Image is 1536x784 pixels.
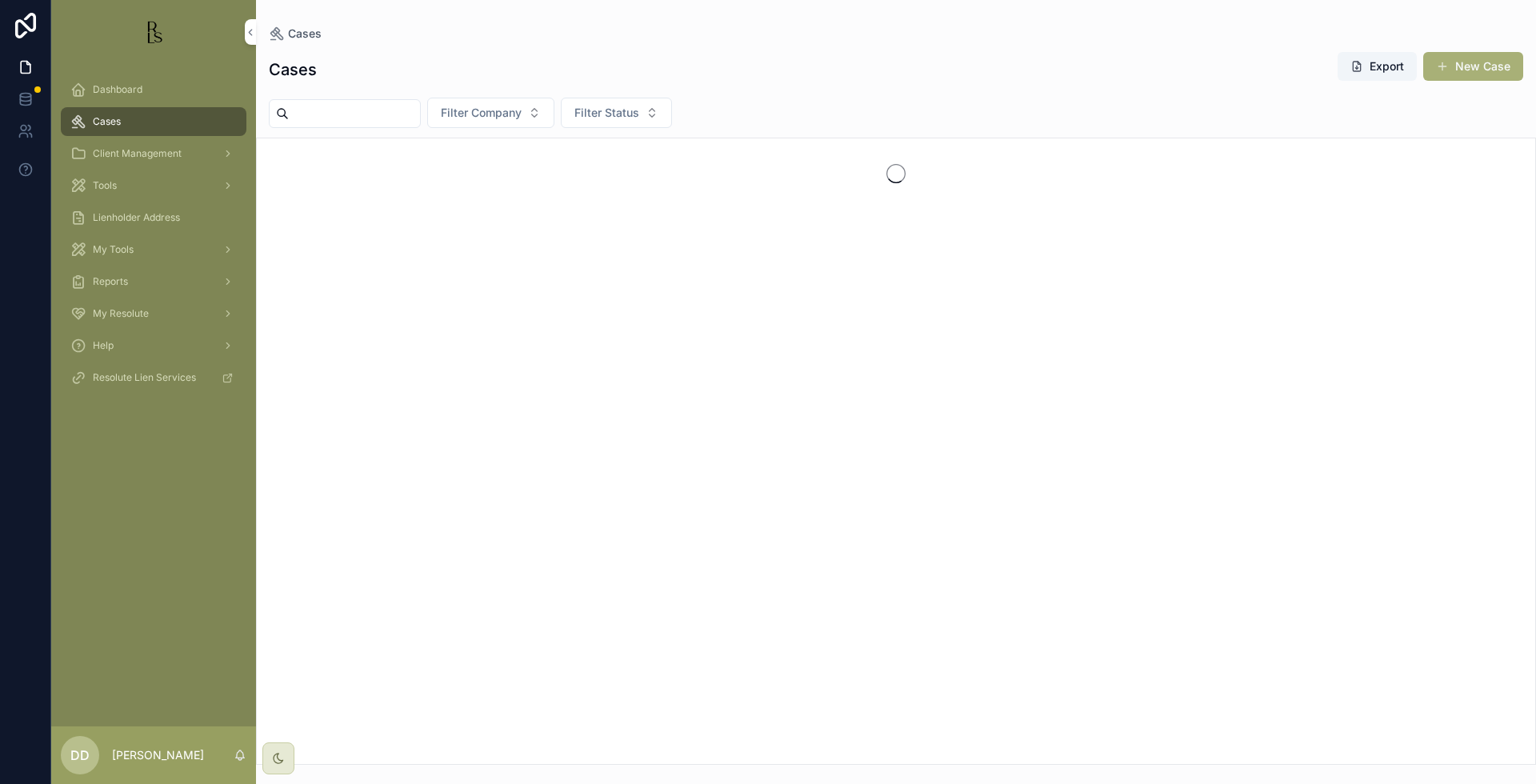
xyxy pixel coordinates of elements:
span: Filter Status [574,105,639,121]
a: Client Management [61,139,246,168]
span: Client Management [93,147,182,160]
a: Lienholder Address [61,203,246,232]
p: [PERSON_NAME] [112,747,204,763]
span: Cases [93,115,121,128]
a: Help [61,331,246,360]
a: My Resolute [61,299,246,328]
span: Reports [93,275,128,288]
span: Dashboard [93,83,142,96]
span: My Tools [93,243,134,256]
button: New Case [1423,52,1523,81]
a: My Tools [61,235,246,264]
a: Cases [61,107,246,136]
span: Help [93,339,114,352]
a: Tools [61,171,246,200]
a: Resolute Lien Services [61,363,246,392]
a: Cases [269,26,322,42]
span: Lienholder Address [93,211,180,224]
span: My Resolute [93,307,149,320]
span: Tools [93,179,117,192]
span: DD [70,746,90,765]
span: Filter Company [441,105,522,121]
h1: Cases [269,58,317,81]
a: Reports [61,267,246,296]
span: Cases [288,26,322,42]
img: App logo [141,19,166,45]
button: Select Button [427,98,554,128]
span: Resolute Lien Services [93,371,196,384]
button: Select Button [561,98,672,128]
div: scrollable content [51,64,256,413]
a: Dashboard [61,75,246,104]
button: Export [1338,52,1417,81]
